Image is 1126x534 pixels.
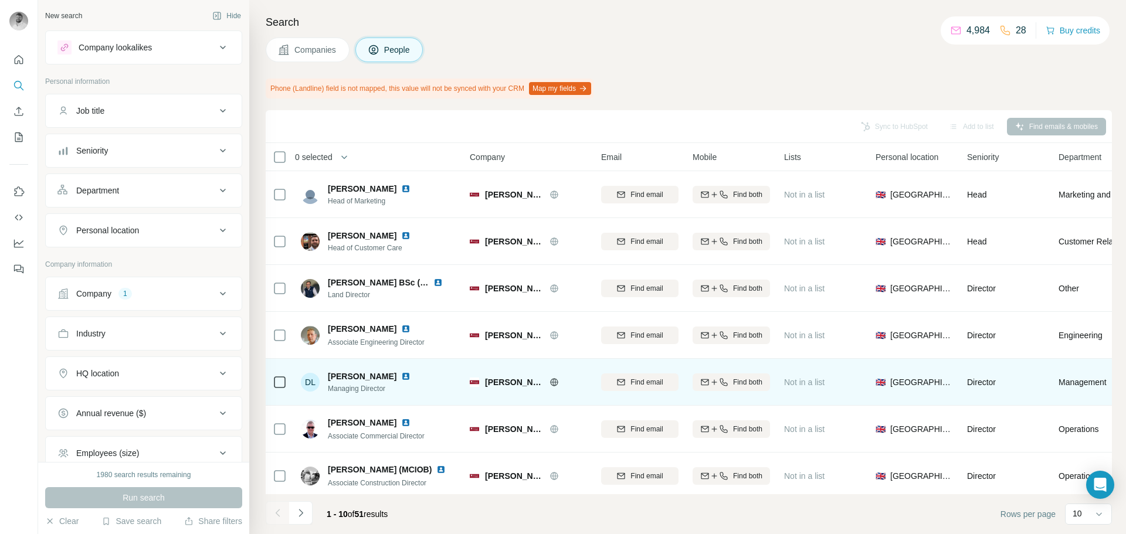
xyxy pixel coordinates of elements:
[76,328,106,339] div: Industry
[328,278,472,287] span: [PERSON_NAME] BSc (Hons) MRICS
[784,331,825,340] span: Not in a list
[401,231,411,240] img: LinkedIn logo
[45,259,242,270] p: Company information
[76,407,146,419] div: Annual revenue ($)
[328,383,425,394] span: Managing Director
[46,137,242,165] button: Seniority
[693,280,770,297] button: Find both
[784,424,825,434] span: Not in a list
[630,189,663,200] span: Find email
[101,515,161,527] button: Save search
[401,418,411,427] img: LinkedIn logo
[630,236,663,247] span: Find email
[630,377,663,387] span: Find email
[876,151,938,163] span: Personal location
[328,290,457,300] span: Land Director
[76,447,139,459] div: Employees (size)
[289,501,313,525] button: Navigate to next page
[784,471,825,481] span: Not in a list
[485,376,544,388] span: [PERSON_NAME] Homes
[76,105,104,117] div: Job title
[601,467,679,485] button: Find email
[9,127,28,148] button: My lists
[401,324,411,334] img: LinkedIn logo
[890,423,953,435] span: [GEOGRAPHIC_DATA]
[733,377,762,387] span: Find both
[890,236,953,247] span: [GEOGRAPHIC_DATA]
[890,189,953,200] span: [GEOGRAPHIC_DATA]
[301,373,320,392] div: DL
[1059,283,1079,294] span: Other
[9,259,28,280] button: Feedback
[327,509,348,519] span: 1 - 10
[301,326,320,345] img: Avatar
[693,186,770,203] button: Find both
[601,186,679,203] button: Find email
[876,423,886,435] span: 🇬🇧
[46,439,242,467] button: Employees (size)
[401,372,411,381] img: LinkedIn logo
[266,14,1112,30] h4: Search
[295,151,333,163] span: 0 selected
[485,189,544,200] span: [PERSON_NAME] Homes
[630,424,663,434] span: Find email
[1046,22,1100,39] button: Buy credits
[967,237,986,246] span: Head
[470,331,479,340] img: Logo of Newland Homes
[470,424,479,434] img: Logo of Newland Homes
[784,190,825,199] span: Not in a list
[328,370,396,382] span: [PERSON_NAME]
[433,278,443,287] img: LinkedIn logo
[266,79,593,98] div: Phone (Landline) field is not mapped, this value will not be synced with your CRM
[1000,508,1056,520] span: Rows per page
[733,330,762,341] span: Find both
[1059,329,1103,341] span: Engineering
[328,183,396,195] span: [PERSON_NAME]
[630,471,663,481] span: Find email
[401,184,411,193] img: LinkedIn logo
[328,417,396,428] span: [PERSON_NAME]
[890,376,953,388] span: [GEOGRAPHIC_DATA]
[784,151,801,163] span: Lists
[328,243,425,253] span: Head of Customer Care
[876,376,886,388] span: 🇬🇧
[328,464,432,475] span: [PERSON_NAME] (MCIOB)
[470,471,479,481] img: Logo of Newland Homes
[693,373,770,391] button: Find both
[693,151,717,163] span: Mobile
[1059,423,1098,435] span: Operations
[967,424,996,434] span: Director
[46,216,242,244] button: Personal location
[967,377,996,387] span: Director
[733,189,762,200] span: Find both
[966,23,990,38] p: 4,984
[1016,23,1026,38] p: 28
[76,185,119,196] div: Department
[485,283,544,294] span: [PERSON_NAME] Homes
[45,76,242,87] p: Personal information
[470,284,479,293] img: Logo of Newland Homes
[693,420,770,438] button: Find both
[693,233,770,250] button: Find both
[470,377,479,387] img: Logo of Newland Homes
[693,467,770,485] button: Find both
[967,151,999,163] span: Seniority
[328,338,425,346] span: Associate Engineering Director
[76,368,119,379] div: HQ location
[601,280,679,297] button: Find email
[601,420,679,438] button: Find email
[470,237,479,246] img: Logo of Newland Homes
[9,233,28,254] button: Dashboard
[601,373,679,391] button: Find email
[890,470,953,482] span: [GEOGRAPHIC_DATA]
[301,279,320,298] img: Avatar
[784,237,825,246] span: Not in a list
[328,432,425,440] span: Associate Commercial Director
[294,44,337,56] span: Companies
[204,7,249,25] button: Hide
[967,284,996,293] span: Director
[301,232,320,251] img: Avatar
[355,509,364,519] span: 51
[76,288,111,300] div: Company
[733,471,762,481] span: Find both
